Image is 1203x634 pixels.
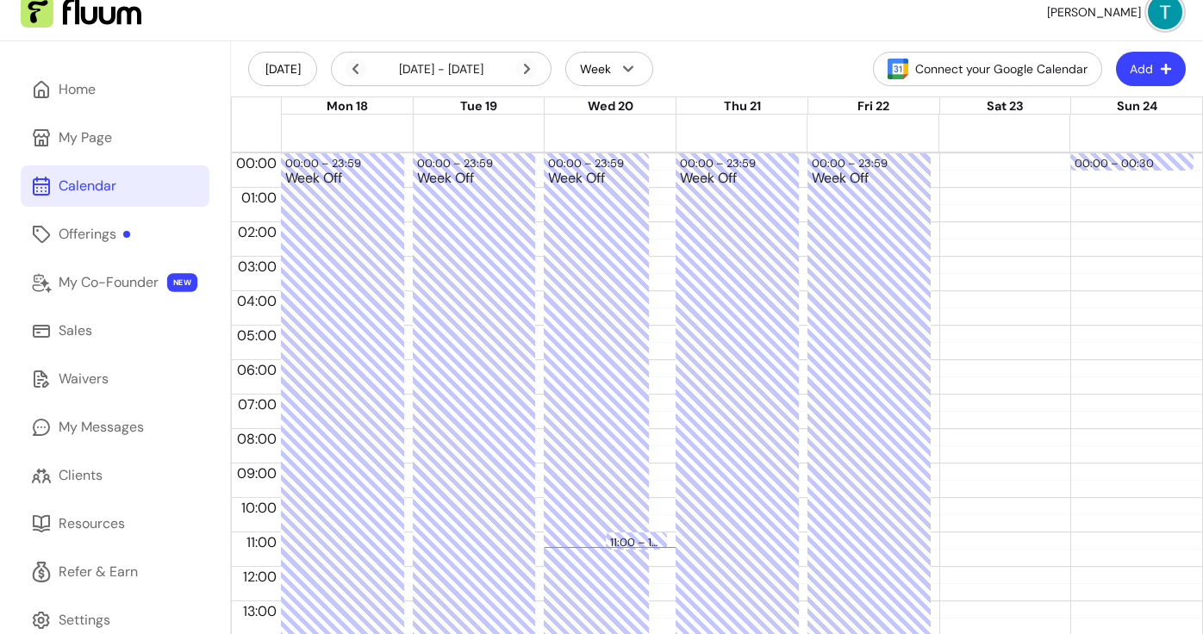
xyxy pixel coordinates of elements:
div: Settings [59,610,110,631]
span: 05:00 [233,326,281,345]
a: My Co-Founder NEW [21,262,209,303]
span: 08:00 [233,430,281,448]
div: My Co-Founder [59,272,159,293]
span: NEW [167,273,197,292]
div: [DATE] - [DATE] [346,59,537,79]
div: 00:00 – 23:59 [417,155,497,171]
button: Mon 18 [327,97,368,116]
span: Fri 22 [857,98,889,114]
div: 00:00 – 23:59 [812,155,892,171]
div: Home [59,79,96,100]
button: [DATE] [248,52,317,86]
span: 03:00 [234,258,281,276]
a: Refer & Earn [21,551,209,593]
span: 13:00 [239,602,281,620]
div: Clients [59,465,103,486]
img: Google Calendar Icon [888,59,908,79]
div: Waivers [59,369,109,389]
span: Wed 20 [588,98,633,114]
a: Home [21,69,209,110]
span: Mon 18 [327,98,368,114]
div: Refer & Earn [59,562,138,582]
button: Fri 22 [857,97,889,116]
a: Sales [21,310,209,351]
div: Sales [59,320,92,341]
span: 06:00 [233,361,281,379]
span: Tue 19 [460,98,497,114]
button: Thu 21 [724,97,761,116]
span: Sun 24 [1117,98,1157,114]
div: 11:00 – 11:30 [606,532,667,550]
div: My Page [59,127,112,148]
div: My Messages [59,417,144,438]
button: Week [565,52,653,86]
div: Calendar [59,176,116,196]
button: Sat 23 [987,97,1024,116]
div: 00:00 – 00:30 [1075,155,1189,171]
span: 00:00 [232,154,281,172]
span: 01:00 [237,189,281,207]
div: Offerings [59,224,130,245]
span: 11:00 [242,533,281,551]
button: Connect your Google Calendar [873,52,1102,86]
div: Resources [59,513,125,534]
a: Resources [21,503,209,544]
a: Calendar [21,165,209,207]
span: 12:00 [239,568,281,586]
div: 00:00 – 00:30 [1070,153,1194,171]
span: Thu 21 [724,98,761,114]
span: 04:00 [233,292,281,310]
button: Tue 19 [460,97,497,116]
span: 09:00 [233,464,281,482]
div: 00:00 – 23:59 [285,155,365,171]
div: 11:00 – 11:30 [610,534,663,550]
button: Wed 20 [588,97,633,116]
button: Sun 24 [1117,97,1157,116]
span: 02:00 [234,223,281,241]
a: Offerings [21,214,209,255]
div: 00:00 – 23:59 [680,155,760,171]
span: 10:00 [237,499,281,517]
a: My Page [21,117,209,158]
span: 07:00 [234,395,281,413]
a: My Messages [21,407,209,448]
div: 00:00 – 23:59 [548,155,628,171]
span: Sat 23 [987,98,1024,114]
a: Clients [21,455,209,496]
a: Waivers [21,358,209,400]
button: Add [1116,52,1186,86]
span: [PERSON_NAME] [1047,3,1141,21]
